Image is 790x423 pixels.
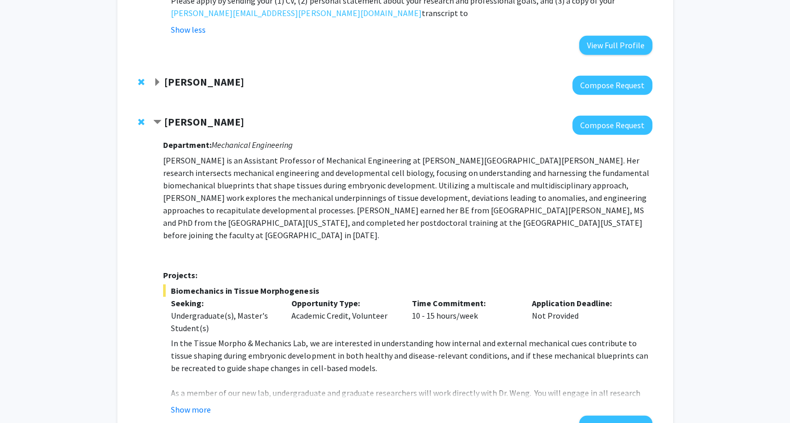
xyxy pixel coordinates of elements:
strong: [PERSON_NAME] [164,75,244,88]
p: [PERSON_NAME] is an Assistant Professor of Mechanical Engineering at [PERSON_NAME][GEOGRAPHIC_DAT... [163,154,652,241]
strong: Department: [163,140,211,150]
button: Compose Request to Shinuo Weng [572,116,652,135]
span: Remove Fenan Rassu from bookmarks [138,78,144,86]
button: View Full Profile [579,36,652,55]
i: Mechanical Engineering [211,140,293,150]
div: Academic Credit, Volunteer [284,297,404,334]
div: Undergraduate(s), Master's Student(s) [171,309,276,334]
div: Not Provided [524,297,645,334]
iframe: Chat [8,376,44,415]
strong: Projects: [163,270,197,280]
span: Contract Shinuo Weng Bookmark [153,118,162,127]
p: Application Deadline: [532,297,637,309]
span: Biomechanics in Tissue Morphogenesis [163,284,652,297]
strong: [PERSON_NAME] [164,115,244,128]
button: Show less [171,23,206,36]
button: Show more [171,403,211,416]
p: Time Commitment: [411,297,516,309]
div: 10 - 15 hours/week [404,297,524,334]
p: Opportunity Type: [291,297,396,309]
p: In the Tissue Morpho & Mechanics Lab, we are interested in understanding how internal and externa... [171,337,652,374]
span: Remove Shinuo Weng from bookmarks [138,118,144,126]
a: [PERSON_NAME][EMAIL_ADDRESS][PERSON_NAME][DOMAIN_NAME] [171,7,421,19]
p: Seeking: [171,297,276,309]
span: Expand Fenan Rassu Bookmark [153,78,162,87]
button: Compose Request to Fenan Rassu [572,76,652,95]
